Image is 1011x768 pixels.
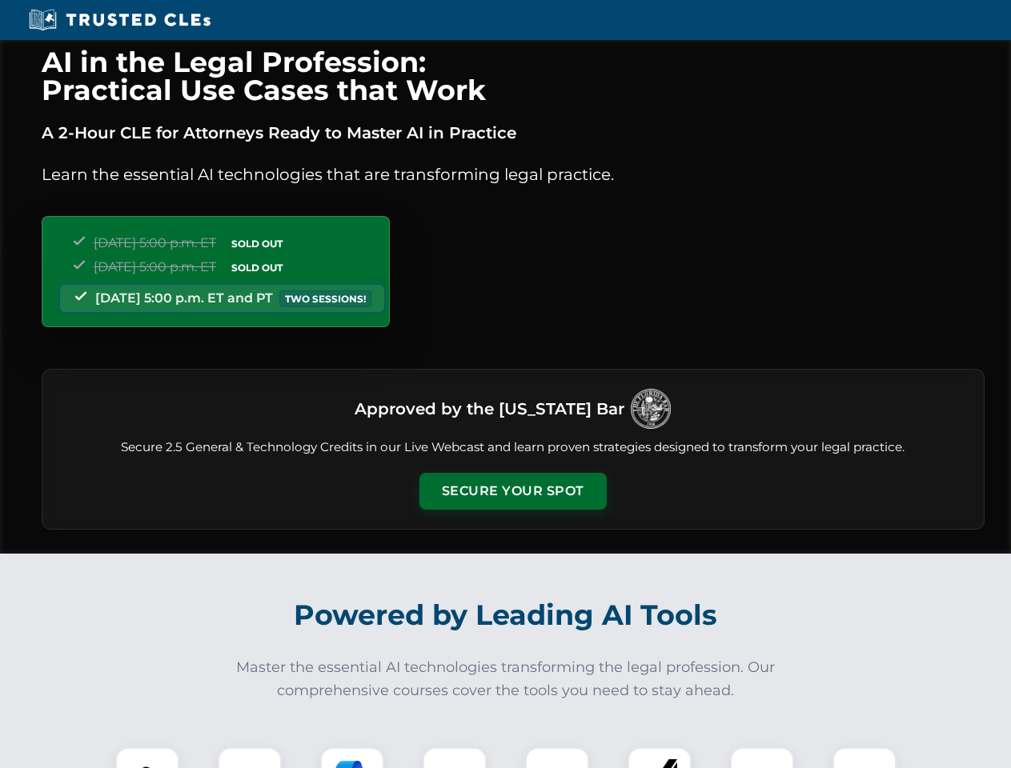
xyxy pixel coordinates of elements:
p: Learn the essential AI technologies that are transforming legal practice. [42,162,985,187]
img: Logo [631,389,671,429]
p: Secure 2.5 General & Technology Credits in our Live Webcast and learn proven strategies designed ... [62,438,965,457]
h3: Approved by the [US_STATE] Bar [355,394,624,423]
p: Master the essential AI technologies transforming the legal profession. Our comprehensive courses... [226,656,786,702]
p: A 2-Hour CLE for Attorneys Ready to Master AI in Practice [42,120,985,146]
img: Trusted CLEs [24,8,215,32]
span: [DATE] 5:00 p.m. ET [94,235,216,250]
button: Secure Your Spot [419,473,607,510]
h1: AI in the Legal Profession: Practical Use Cases that Work [42,48,985,104]
h2: Powered by Leading AI Tools [62,587,949,643]
span: SOLD OUT [226,235,288,252]
span: [DATE] 5:00 p.m. ET [94,259,216,274]
span: SOLD OUT [226,259,288,276]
